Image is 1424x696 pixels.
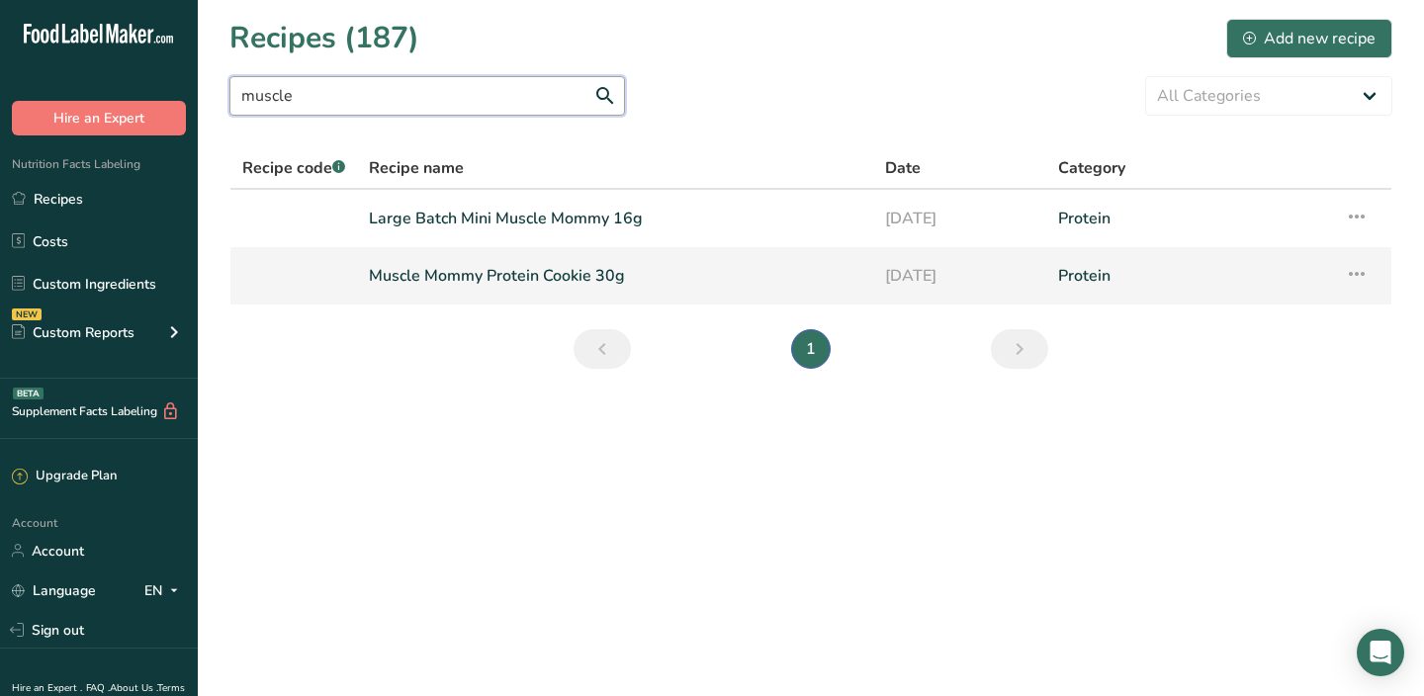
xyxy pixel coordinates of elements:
[885,255,1034,297] a: [DATE]
[12,308,42,320] div: NEW
[1058,255,1322,297] a: Protein
[1226,19,1392,58] button: Add new recipe
[144,578,186,602] div: EN
[885,198,1034,239] a: [DATE]
[110,681,157,695] a: About Us .
[369,198,861,239] a: Large Batch Mini Muscle Mommy 16g
[1243,27,1376,50] div: Add new recipe
[574,329,631,369] a: Previous page
[13,388,44,399] div: BETA
[369,255,861,297] a: Muscle Mommy Protein Cookie 30g
[12,573,96,608] a: Language
[12,101,186,135] button: Hire an Expert
[12,681,82,695] a: Hire an Expert .
[991,329,1048,369] a: Next page
[1058,156,1125,180] span: Category
[12,322,134,343] div: Custom Reports
[229,76,625,116] input: Search for recipe
[229,16,419,60] h1: Recipes (187)
[1058,198,1322,239] a: Protein
[12,467,117,486] div: Upgrade Plan
[369,156,464,180] span: Recipe name
[242,157,345,179] span: Recipe code
[885,156,921,180] span: Date
[1357,629,1404,676] div: Open Intercom Messenger
[86,681,110,695] a: FAQ .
